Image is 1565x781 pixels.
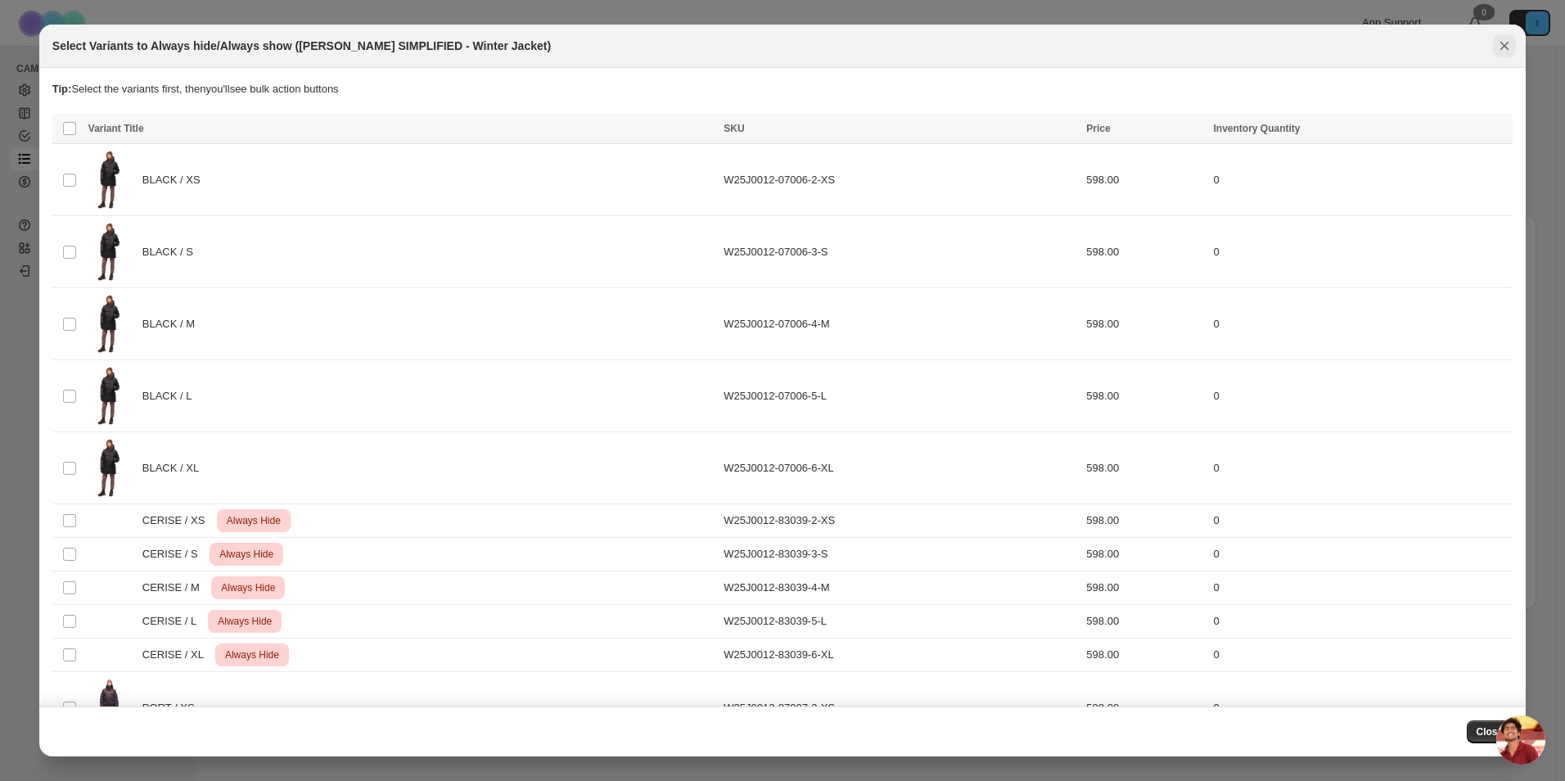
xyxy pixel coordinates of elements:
[216,544,277,564] span: Always Hide
[142,460,208,476] span: BLACK / XL
[1213,123,1300,134] span: Inventory Quantity
[1208,538,1513,571] td: 0
[1081,360,1208,432] td: 598.00
[1208,504,1513,538] td: 0
[88,365,129,427] img: W25J0012_07006_A_1_b78c52af-87af-4fe0-ad05-d768a409e412.png
[1208,216,1513,288] td: 0
[719,538,1081,571] td: W25J0012-83039-3-S
[142,647,213,663] span: CERISE / XL
[88,123,144,134] span: Variant Title
[88,293,129,354] img: W25J0012_07006_A_1_b78c52af-87af-4fe0-ad05-d768a409e412.png
[142,172,210,188] span: BLACK / XS
[88,149,129,210] img: W25J0012_07006_A_1_b78c52af-87af-4fe0-ad05-d768a409e412.png
[214,612,275,631] span: Always Hide
[1081,144,1208,216] td: 598.00
[52,38,551,54] h2: Select Variants to Always hide/Always show ([PERSON_NAME] SIMPLIFIED - Winter Jacket)
[1081,288,1208,360] td: 598.00
[142,700,204,716] span: PORT / XS
[142,512,214,529] span: CERISE / XS
[142,244,202,260] span: BLACK / S
[223,511,284,530] span: Always Hide
[719,605,1081,639] td: W25J0012-83039-5-L
[142,316,204,332] span: BLACK / M
[142,546,207,562] span: CERISE / S
[1496,716,1545,765] div: Ouvrir le chat
[719,672,1081,744] td: W25J0012-87007-2-XS
[719,144,1081,216] td: W25J0012-07006-2-XS
[1477,725,1504,738] span: Close
[1208,605,1513,639] td: 0
[719,288,1081,360] td: W25J0012-07006-4-M
[719,639,1081,672] td: W25J0012-83039-6-XL
[88,677,129,738] img: W25J0012_87007_A_1_2d797438-60c7-4a34-9f7e-e1217e4dcad1.png
[52,83,72,95] strong: Tip:
[1081,571,1208,605] td: 598.00
[719,571,1081,605] td: W25J0012-83039-4-M
[719,432,1081,504] td: W25J0012-07006-6-XL
[1208,432,1513,504] td: 0
[1081,216,1208,288] td: 598.00
[1081,672,1208,744] td: 598.00
[1081,504,1208,538] td: 598.00
[719,504,1081,538] td: W25J0012-83039-2-XS
[1208,571,1513,605] td: 0
[142,388,201,404] span: BLACK / L
[1208,672,1513,744] td: 0
[1081,605,1208,639] td: 598.00
[1208,360,1513,432] td: 0
[88,437,129,499] img: W25J0012_07006_A_1_b78c52af-87af-4fe0-ad05-d768a409e412.png
[1467,720,1513,743] button: Close
[1208,288,1513,360] td: 0
[719,360,1081,432] td: W25J0012-07006-5-L
[142,580,209,596] span: CERISE / M
[724,123,744,134] span: SKU
[52,81,1513,97] p: Select the variants first, then you'll see bulk action buttons
[1081,432,1208,504] td: 598.00
[88,221,129,282] img: W25J0012_07006_A_1_b78c52af-87af-4fe0-ad05-d768a409e412.png
[218,578,278,598] span: Always Hide
[1081,538,1208,571] td: 598.00
[719,216,1081,288] td: W25J0012-07006-3-S
[1493,34,1516,57] button: Close
[222,645,282,665] span: Always Hide
[142,613,205,630] span: CERISE / L
[1208,639,1513,672] td: 0
[1086,123,1110,134] span: Price
[1208,144,1513,216] td: 0
[1081,639,1208,672] td: 598.00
